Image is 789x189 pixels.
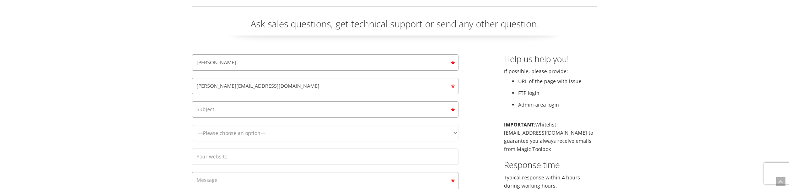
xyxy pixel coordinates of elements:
p: Ask sales questions, get technical support or send any other question. [192,17,597,36]
input: Your website [192,148,458,165]
b: IMPORTANT: [504,121,535,128]
input: Your name [192,54,458,71]
li: Admin area login [518,101,597,109]
li: URL of the page with issue [518,77,597,85]
input: Email [192,78,458,94]
h3: Help us help you! [504,54,597,64]
p: Whitelist [EMAIL_ADDRESS][DOMAIN_NAME] to guarantee you always receive emails from Magic Toolbox [504,120,597,153]
input: Subject [192,101,458,118]
li: FTP login [518,89,597,97]
h3: Response time [504,160,597,169]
